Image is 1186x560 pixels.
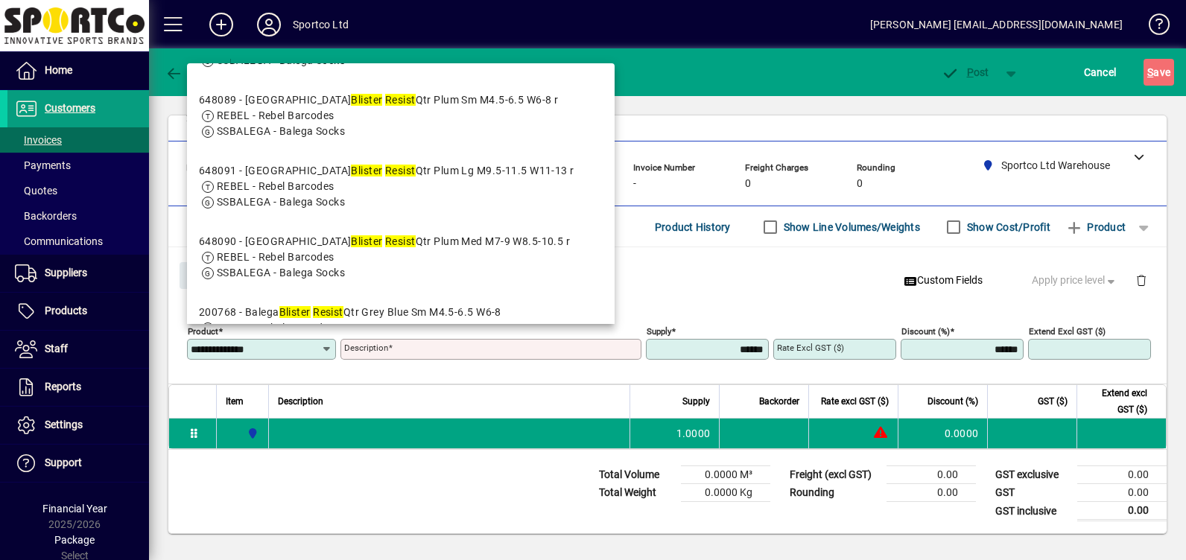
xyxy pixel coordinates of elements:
a: Invoices [7,127,149,153]
a: Support [7,445,149,482]
span: Description [278,393,323,410]
em: Blister [351,235,382,247]
span: Rate excl GST ($) [821,393,889,410]
button: Add [197,11,245,38]
span: REBEL - Rebel Barcodes [217,322,334,334]
span: Customers [45,102,95,114]
td: 0.00 [887,484,976,502]
span: Back [165,66,215,78]
mat-option: 648089 - Balega Blister Resist Qtr Plum Sm M4.5-6.5 W6-8 r [187,80,615,151]
button: Back [161,59,218,86]
div: 648090 - [GEOGRAPHIC_DATA] Qtr Plum Med M7-9 W8.5-10.5 r [199,234,570,249]
td: 0.0000 M³ [681,466,770,484]
button: Delete [1123,262,1159,298]
button: Product History [649,214,737,241]
mat-label: Description [344,343,388,353]
span: REBEL - Rebel Barcodes [217,109,334,121]
button: Cancel [1080,59,1120,86]
a: Settings [7,407,149,444]
span: Reports [45,381,81,392]
em: Blister [351,94,382,106]
td: Freight (excl GST) [782,466,887,484]
td: 0.00 [1077,484,1167,502]
div: 648089 - [GEOGRAPHIC_DATA] Qtr Plum Sm M4.5-6.5 W6-8 r [199,92,558,108]
td: 0.00 [1077,502,1167,521]
mat-option: 648090 - Balega Blister Resist Qtr Plum Med M7-9 W8.5-10.5 r [187,222,615,293]
em: Resist [385,235,416,247]
div: 200768 - Balega Qtr Grey Blue Sm M4.5-6.5 W6-8 [199,305,501,320]
span: Communications [15,235,103,247]
em: Blister [279,306,311,318]
span: Products [45,305,87,316]
span: Cancel [1084,60,1117,84]
label: Show Line Volumes/Weights [781,220,920,235]
em: Resist [385,165,416,176]
button: Post [933,59,997,86]
span: P [967,66,974,78]
a: Knowledge Base [1138,3,1167,51]
button: Close [180,262,230,289]
span: Apply price level [1032,273,1118,288]
span: Settings [45,419,83,430]
span: Sportco Ltd Warehouse [243,425,260,442]
button: Save [1144,59,1174,86]
span: REBEL - Rebel Barcodes [217,180,334,192]
span: Backorders [15,210,77,222]
span: Discount (%) [927,393,978,410]
a: Products [7,293,149,330]
span: SSBALEGA - Balega Socks [217,267,345,279]
button: Custom Fields [898,267,989,294]
a: Reports [7,369,149,406]
span: 1.0000 [676,426,711,441]
span: Item [226,393,244,410]
span: Financial Year [42,503,107,515]
mat-label: Rate excl GST ($) [777,343,844,353]
a: Home [7,52,149,89]
a: Backorders [7,203,149,229]
span: ave [1147,60,1170,84]
span: [DATE] [186,178,217,190]
span: Home [45,64,72,76]
div: Customer Invoice [242,60,386,84]
span: Extend excl GST ($) [1086,385,1147,418]
td: Rounding [782,484,887,502]
em: Blister [351,165,382,176]
span: 0 [745,178,751,190]
span: Close [185,264,224,288]
em: Resist [313,306,343,318]
div: Product [168,247,1167,302]
span: Quotes [15,185,57,197]
span: ost [941,66,989,78]
app-page-header-button: Close [176,268,234,281]
td: GST exclusive [988,466,1077,484]
td: Total Volume [592,466,681,484]
span: Staff [45,343,68,354]
a: Staff [7,331,149,368]
td: 0.0000 [898,419,987,448]
a: Communications [7,229,149,254]
mat-label: Discount (%) [901,326,950,337]
span: - [633,178,636,190]
span: Invoices [15,134,62,146]
td: 0.0000 Kg [681,484,770,502]
mat-label: Product [188,326,218,337]
span: 2 - Cash Sale.[PERSON_NAME] [186,112,328,124]
a: Quotes [7,178,149,203]
div: [PERSON_NAME] [EMAIL_ADDRESS][DOMAIN_NAME] [870,13,1123,36]
span: Package [54,534,95,546]
button: Profile [245,11,293,38]
a: Payments [7,153,149,178]
span: S [1147,66,1153,78]
label: Show Cost/Profit [964,220,1050,235]
span: GST ($) [1038,393,1068,410]
span: Payments [15,159,71,171]
span: Backorder [759,393,799,410]
span: Supply [682,393,710,410]
td: GST inclusive [988,502,1077,521]
mat-option: 200768 - Balega Blister Resist Qtr Grey Blue Sm M4.5-6.5 W6-8 [187,293,615,363]
td: Total Weight [592,484,681,502]
div: Sportco Ltd [293,13,349,36]
div: 648091 - [GEOGRAPHIC_DATA] Qtr Plum Lg M9.5-11.5 W11-13 r [199,163,574,179]
span: Support [45,456,82,468]
mat-label: Extend excl GST ($) [1029,326,1106,337]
